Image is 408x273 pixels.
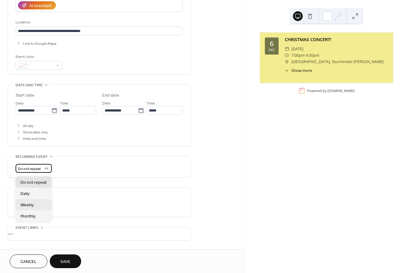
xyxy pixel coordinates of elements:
span: Weekly [20,202,34,208]
span: All day [23,123,34,129]
div: AI Assistant [29,3,52,9]
button: ​Show more [285,68,312,74]
span: Time [60,100,68,107]
span: [GEOGRAPHIC_DATA], Sturminster [PERSON_NAME] [291,58,384,65]
div: ​ [285,68,289,74]
span: Do not repeat [20,179,47,186]
div: Dec [269,48,275,51]
div: ​ [285,58,289,65]
button: Cancel [10,254,47,268]
div: Event color [16,54,61,60]
span: Recurring event [16,154,48,160]
span: Show more [291,68,312,74]
span: Daily [20,191,30,197]
span: Date and time [16,82,43,88]
div: 6 [270,40,274,47]
span: Show date only [23,129,48,136]
span: Hide end time [23,136,46,142]
span: Save [60,259,70,265]
div: Start date [16,92,34,99]
div: ​ [285,46,289,52]
a: [DOMAIN_NAME] [327,88,355,93]
div: Powered by [307,88,355,93]
span: Link to Google Maps [23,41,56,47]
button: AI Assistant [18,1,56,9]
span: 7:00pm [291,52,305,58]
span: Do not repeat [18,165,41,172]
div: End date [102,92,119,99]
div: ••• [8,227,190,240]
div: ​ [285,52,289,58]
span: Date [102,100,110,107]
div: CHRISTMAS CONCERT! [285,36,388,43]
span: Date [16,100,24,107]
span: Event links [16,225,38,231]
span: Monthly [20,213,36,220]
span: 9:30pm [306,52,320,58]
div: Location [16,19,182,26]
span: - [305,52,306,58]
span: [DATE] [291,46,303,52]
button: Save [50,254,81,268]
span: Time [146,100,155,107]
span: Cancel [20,259,37,265]
span: Categories [16,248,38,254]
